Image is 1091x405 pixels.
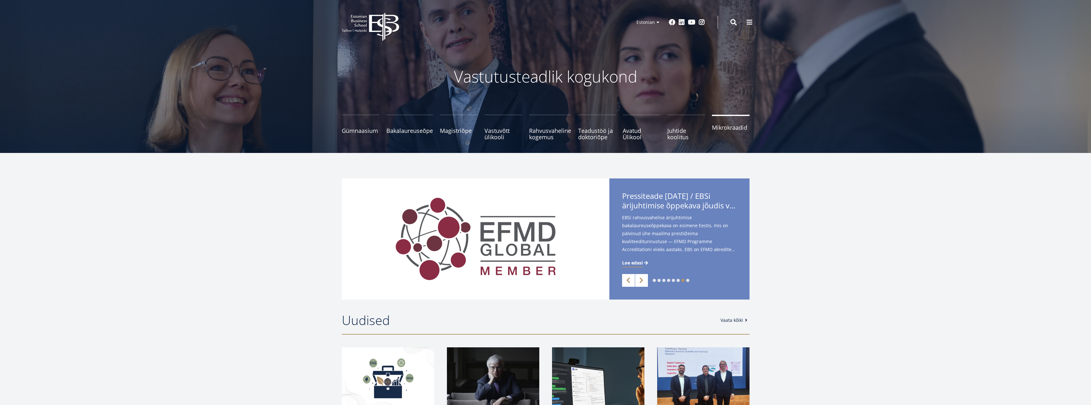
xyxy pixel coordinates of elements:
[678,19,685,25] a: Linkedin
[440,115,477,140] a: Magistriõpe
[386,115,433,140] a: Bakalaureuseõpe
[377,67,714,86] p: Vastutusteadlik kogukond
[578,127,616,140] span: Teadustöö ja doktoriõpe
[677,279,680,282] a: 6
[622,260,649,266] a: Loe edasi
[342,127,379,134] span: Gümnaasium
[529,115,571,140] a: Rahvusvaheline kogemus
[721,317,750,323] a: Vaata kõiki
[712,124,750,131] span: Mikrokraadid
[342,312,714,328] h2: Uudised
[688,19,695,25] a: Youtube
[622,201,737,210] span: ärijuhtimise õppekava jõudis viieaastase EFMD akrediteeringuga maailma parimate hulka
[667,115,705,140] a: Juhtide koolitus
[622,260,643,266] span: Loe edasi
[386,127,433,134] span: Bakalaureuseõpe
[529,127,571,140] span: Rahvusvaheline kogemus
[578,115,616,140] a: Teadustöö ja doktoriõpe
[686,279,689,282] a: 8
[699,19,705,25] a: Instagram
[440,127,477,134] span: Magistriõpe
[622,274,635,287] a: Previous
[622,245,737,253] span: Accreditationi viieks aastaks. EBS on EFMD akrediteeringu saanud juba varasemalt kolmeks aastaks,...
[669,19,675,25] a: Facebook
[681,279,685,282] a: 7
[672,279,675,282] a: 5
[667,279,670,282] a: 4
[342,178,609,300] img: a
[622,191,737,212] span: Pressiteade [DATE] / EBSi
[622,213,737,256] span: EBSi rahvusvahelise ärijuhtimise bakalaureuseõppekava on esimene Eestis, mis on pälvinud ühe maai...
[623,127,660,140] span: Avatud Ülikool
[484,115,522,140] a: Vastuvõtt ülikooli
[662,279,665,282] a: 3
[484,127,522,140] span: Vastuvõtt ülikooli
[667,127,705,140] span: Juhtide koolitus
[623,115,660,140] a: Avatud Ülikool
[712,115,750,140] a: Mikrokraadid
[657,279,661,282] a: 2
[653,279,656,282] a: 1
[342,115,379,140] a: Gümnaasium
[635,274,648,287] a: Next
